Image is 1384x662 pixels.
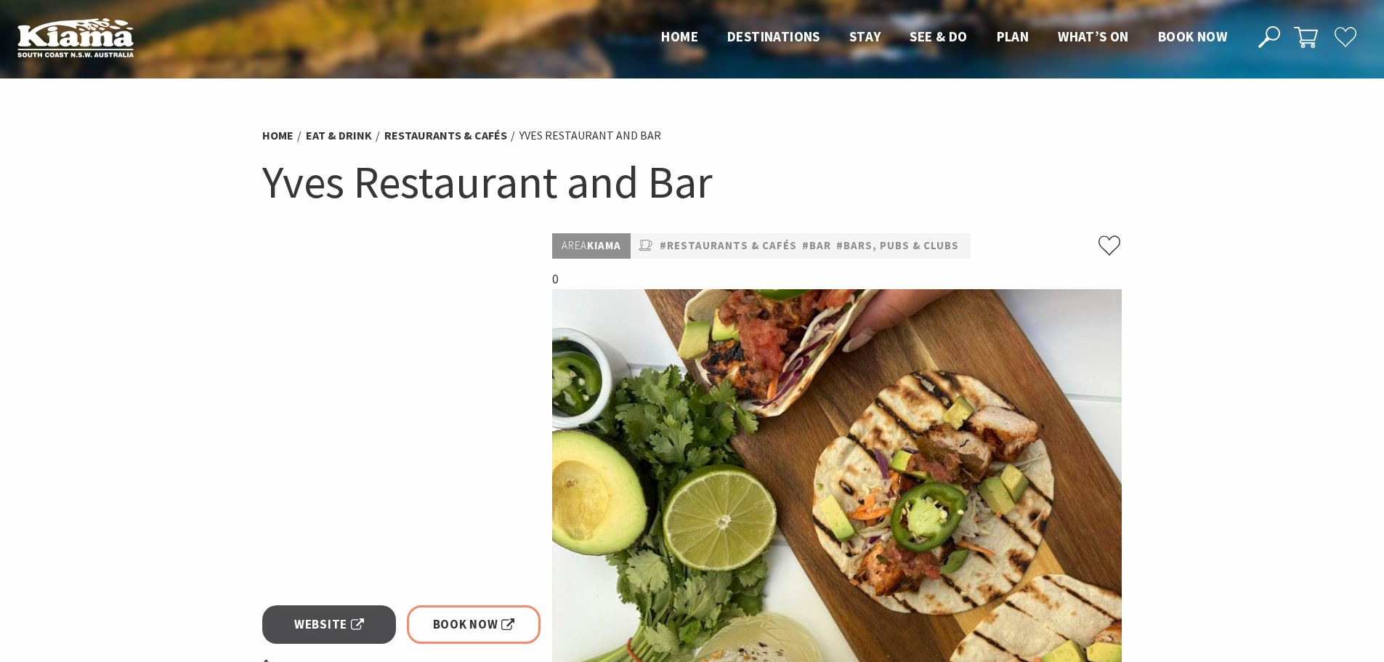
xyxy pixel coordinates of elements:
a: #Bars, Pubs & Clubs [836,237,959,255]
span: See & Do [910,28,967,45]
span: Website [294,615,364,634]
img: Kiama Logo [17,17,134,57]
a: Restaurants & Cafés [384,128,507,143]
a: #Restaurants & Cafés [660,237,797,255]
h1: Yves Restaurant and Bar [262,153,1122,211]
a: Book Now [407,605,541,644]
a: Destinations [727,28,820,47]
a: See & Do [910,28,967,47]
a: Stay [849,28,881,47]
li: Yves Restaurant and Bar [519,126,661,145]
a: Website [262,605,397,644]
a: Book now [1158,28,1227,47]
span: Area [562,238,587,252]
span: Book Now [433,615,515,634]
span: Plan [997,28,1029,45]
span: Home [661,28,698,45]
a: What’s On [1058,28,1129,47]
a: Home [262,128,294,143]
a: Plan [997,28,1029,47]
a: Home [661,28,698,47]
span: Stay [849,28,881,45]
span: Destinations [727,28,820,45]
span: What’s On [1058,28,1129,45]
a: Eat & Drink [306,128,372,143]
p: Kiama [552,233,631,259]
span: Book now [1158,28,1227,45]
nav: Main Menu [647,25,1242,49]
a: #bar [802,237,831,255]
